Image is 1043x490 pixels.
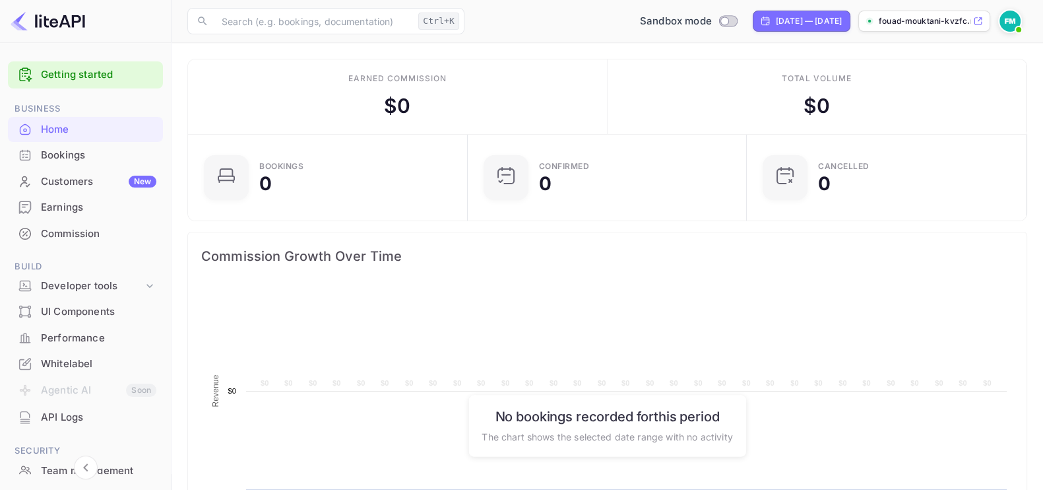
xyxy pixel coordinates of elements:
[8,169,163,195] div: CustomersNew
[41,200,156,215] div: Earnings
[384,91,410,121] div: $ 0
[8,169,163,193] a: CustomersNew
[879,15,970,27] p: fouad-mouktani-kvzfc.n...
[477,379,486,387] text: $0
[635,14,742,29] div: Switch to Production mode
[8,117,163,141] a: Home
[910,379,919,387] text: $0
[959,379,967,387] text: $0
[621,379,630,387] text: $0
[818,174,831,193] div: 0
[41,357,156,372] div: Whitelabel
[41,304,156,320] div: UI Components
[201,246,1013,267] span: Commission Growth Over Time
[453,379,462,387] text: $0
[348,73,446,85] div: Earned commission
[598,379,606,387] text: $0
[8,221,163,247] div: Commission
[381,379,389,387] text: $0
[8,61,163,88] div: Getting started
[646,379,654,387] text: $0
[8,299,163,324] a: UI Components
[742,379,751,387] text: $0
[8,458,163,484] div: Team management
[228,387,236,395] text: $0
[983,379,992,387] text: $0
[418,13,459,30] div: Ctrl+K
[573,379,582,387] text: $0
[429,379,437,387] text: $0
[8,260,163,274] span: Build
[539,162,590,170] div: Confirmed
[8,351,163,377] div: Whitelabel
[357,379,365,387] text: $0
[790,379,799,387] text: $0
[405,379,414,387] text: $0
[8,326,163,351] div: Performance
[640,14,712,29] span: Sandbox mode
[74,456,98,479] button: Collapse navigation
[753,11,850,32] div: Click to change the date range period
[8,275,163,298] div: Developer tools
[838,379,847,387] text: $0
[694,379,703,387] text: $0
[11,11,85,32] img: LiteAPI logo
[8,102,163,116] span: Business
[41,174,156,190] div: Customers
[501,379,510,387] text: $0
[8,117,163,143] div: Home
[8,195,163,221] div: Earnings
[539,174,552,193] div: 0
[776,15,842,27] div: [DATE] — [DATE]
[8,221,163,246] a: Commission
[8,444,163,458] span: Security
[284,379,293,387] text: $0
[259,174,272,193] div: 0
[670,379,678,387] text: $0
[8,405,163,429] a: API Logs
[259,162,303,170] div: Bookings
[8,195,163,219] a: Earnings
[41,410,156,425] div: API Logs
[718,379,726,387] text: $0
[8,326,163,350] a: Performance
[525,379,534,387] text: $0
[814,379,823,387] text: $0
[41,279,143,294] div: Developer tools
[482,429,732,443] p: The chart shows the selected date range with no activity
[261,379,269,387] text: $0
[129,176,156,188] div: New
[862,379,871,387] text: $0
[41,122,156,137] div: Home
[8,143,163,168] div: Bookings
[8,458,163,483] a: Team management
[935,379,943,387] text: $0
[8,143,163,167] a: Bookings
[41,67,156,83] a: Getting started
[887,379,895,387] text: $0
[482,408,732,424] h6: No bookings recorded for this period
[8,351,163,376] a: Whitelabel
[818,162,869,170] div: CANCELLED
[8,405,163,431] div: API Logs
[804,91,830,121] div: $ 0
[8,299,163,325] div: UI Components
[781,73,852,85] div: Total volume
[41,148,156,163] div: Bookings
[999,11,1021,32] img: Fouad Mouktani
[332,379,341,387] text: $0
[766,379,774,387] text: $0
[41,227,156,242] div: Commission
[41,331,156,346] div: Performance
[214,8,413,34] input: Search (e.g. bookings, documentation)
[41,464,156,479] div: Team management
[211,374,220,407] text: Revenue
[309,379,317,387] text: $0
[550,379,558,387] text: $0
